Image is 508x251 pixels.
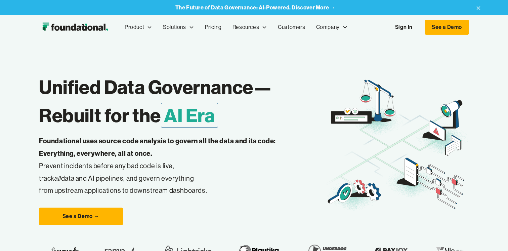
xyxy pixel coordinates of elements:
[125,23,144,32] div: Product
[232,23,259,32] div: Resources
[272,16,310,38] a: Customers
[39,73,326,130] h1: Unified Data Governance— Rebuilt for the
[39,208,123,225] a: See a Demo →
[54,174,61,182] em: all
[39,21,111,34] a: home
[39,137,276,157] strong: Foundational uses source code analysis to govern all the data and its code: Everything, everywher...
[163,23,186,32] div: Solutions
[200,16,227,38] a: Pricing
[316,23,340,32] div: Company
[39,21,111,34] img: Foundational Logo
[425,20,469,35] a: See a Demo
[227,16,272,38] div: Resources
[39,135,297,197] p: Prevent incidents before any bad code is live, track data and AI pipelines, and govern everything...
[474,219,508,251] iframe: Chat Widget
[388,20,419,34] a: Sign In
[175,4,336,11] a: The Future of Data Governance: AI-Powered. Discover More →
[119,16,158,38] div: Product
[158,16,199,38] div: Solutions
[311,16,353,38] div: Company
[161,103,218,128] span: AI Era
